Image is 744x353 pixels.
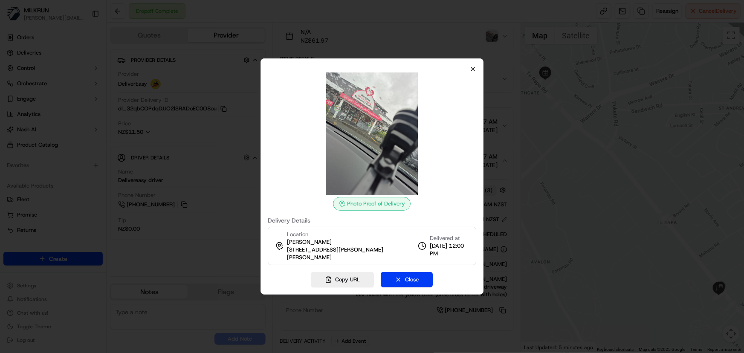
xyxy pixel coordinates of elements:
[430,242,469,258] span: [DATE] 12:00 PM
[268,217,477,223] label: Delivery Details
[287,246,417,261] span: [STREET_ADDRESS][PERSON_NAME][PERSON_NAME]
[333,197,411,211] div: Photo Proof of Delivery
[287,238,332,246] span: [PERSON_NAME]
[287,231,308,238] span: Location
[311,72,434,195] img: photo_proof_of_delivery image
[430,234,469,242] span: Delivered at
[381,272,433,287] button: Close
[311,272,374,287] button: Copy URL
